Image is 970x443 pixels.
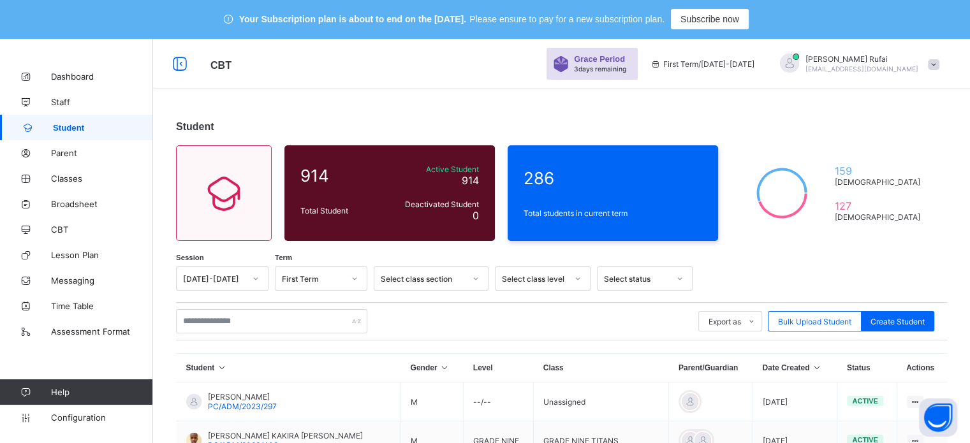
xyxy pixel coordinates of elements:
span: Your Subscription plan is about to end on the [DATE]. [239,14,466,24]
span: [PERSON_NAME] [208,392,277,402]
span: Export as [709,317,741,326]
div: [DATE]-[DATE] [183,274,245,284]
th: Level [464,354,534,382]
th: Status [837,354,897,382]
th: Parent/Guardian [669,354,753,382]
span: 914 [300,166,382,185]
span: Active Student [388,164,479,174]
span: CBT [51,224,153,235]
span: Configuration [51,412,152,423]
span: Broadsheet [51,199,153,209]
span: Please ensure to pay for a new subscription plan. [469,14,665,24]
th: Student [177,354,401,382]
span: session/term information [650,59,754,69]
span: Time Table [51,301,153,311]
span: Subscribe now [680,14,739,24]
i: Sort in Ascending Order [217,363,228,372]
span: [DEMOGRAPHIC_DATA] [834,212,925,222]
span: [EMAIL_ADDRESS][DOMAIN_NAME] [805,65,918,73]
td: M [400,382,463,421]
th: Date Created [753,354,837,382]
span: Staff [51,97,153,107]
span: Deactivated Student [388,200,479,209]
span: 127 [834,200,925,212]
div: Total Student [297,203,385,219]
span: Student [53,123,153,133]
i: Sort in Ascending Order [439,363,450,372]
span: Classes [51,173,153,184]
span: Help [51,387,152,397]
span: Bulk Upload Student [778,317,851,326]
div: Select status [604,274,669,284]
span: CBT [210,60,231,71]
td: Unassigned [534,382,669,421]
span: Assessment Format [51,326,153,337]
span: Dashboard [51,71,153,82]
span: Student [176,121,214,132]
span: Lesson Plan [51,250,153,260]
span: [PERSON_NAME] KAKIRA [PERSON_NAME] [208,431,363,440]
div: Select class level [502,274,567,284]
td: [DATE] [753,382,837,421]
span: 159 [834,164,925,177]
span: 914 [462,174,479,187]
span: 0 [473,209,479,222]
img: sticker-purple.71386a28dfed39d6af7621340158ba97.svg [553,56,569,72]
span: active [852,397,878,405]
div: AbiodunRufai [767,54,946,75]
i: Sort in Ascending Order [812,363,823,372]
span: Term [275,254,292,261]
span: 286 [524,168,702,188]
td: --/-- [464,382,534,421]
th: Actions [897,354,947,382]
span: Session [176,254,204,261]
th: Gender [400,354,463,382]
span: Create Student [871,317,925,326]
th: Class [534,354,669,382]
span: [PERSON_NAME] Rufai [805,54,918,64]
span: 3 days remaining [574,65,626,73]
span: Messaging [51,275,153,286]
span: PC/ADM/2023/297 [208,402,277,411]
span: Grace Period [574,54,625,64]
span: Total students in current term [524,208,702,218]
span: Parent [51,148,153,158]
div: Select class section [381,274,465,284]
div: First Term [282,274,344,284]
button: Open asap [919,398,957,437]
span: [DEMOGRAPHIC_DATA] [834,177,925,187]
